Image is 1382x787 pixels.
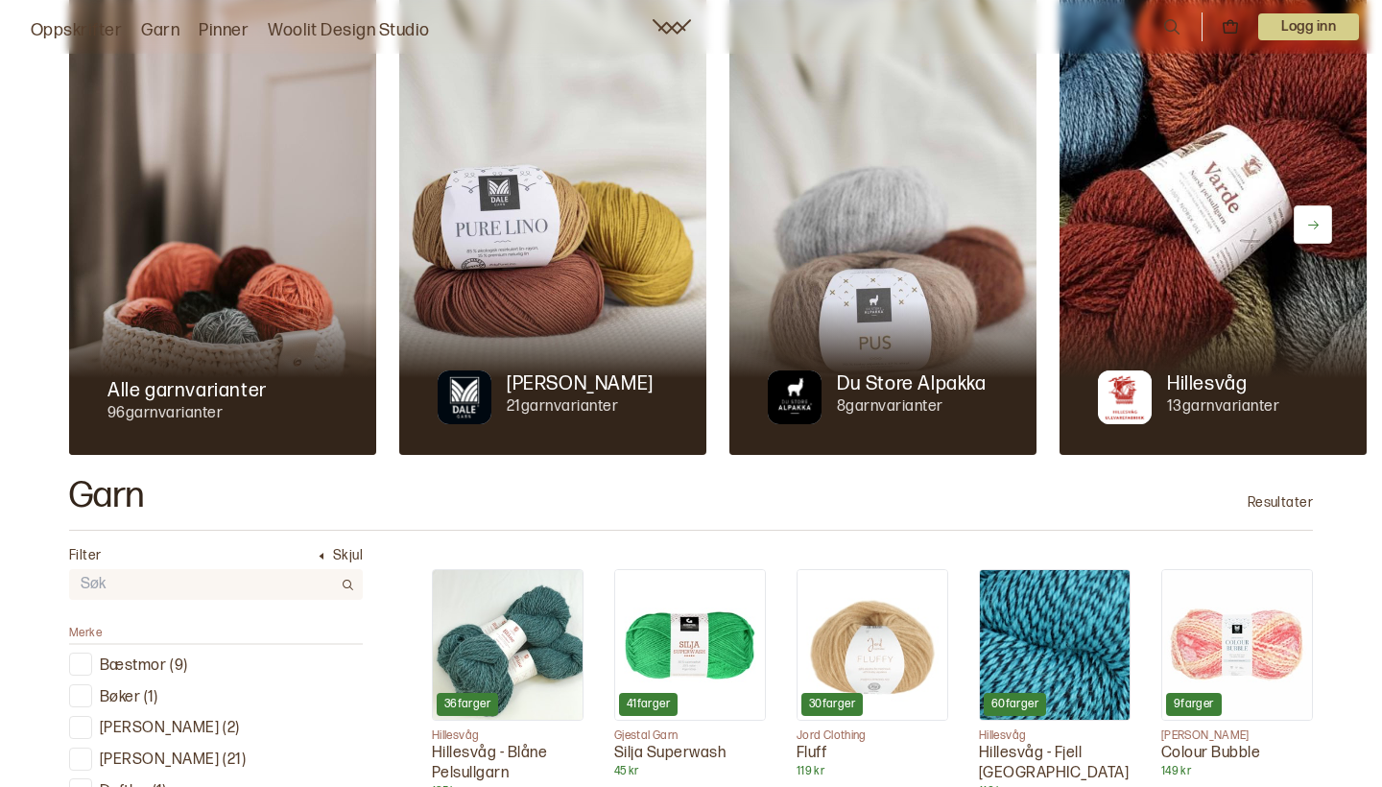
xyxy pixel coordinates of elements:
[69,478,145,514] h2: Garn
[333,546,363,565] p: Skjul
[507,370,654,397] p: [PERSON_NAME]
[100,719,219,739] p: [PERSON_NAME]
[438,370,491,424] img: Merkegarn
[1161,764,1313,779] p: 149 kr
[100,688,140,708] p: Bøker
[268,17,430,44] a: Woolit Design Studio
[170,656,187,677] p: ( 9 )
[1161,744,1313,764] p: Colour Bubble
[433,570,583,720] img: Hillesvåg - Blåne Pelsullgarn
[1162,570,1312,720] img: Colour Bubble
[107,377,267,404] p: Alle garnvarianter
[837,370,987,397] p: Du Store Alpakka
[614,744,766,764] p: Silja Superwash
[31,17,122,44] a: Oppskrifter
[1161,569,1313,779] a: Colour Bubble9farger[PERSON_NAME]Colour Bubble149 kr
[141,17,179,44] a: Garn
[991,697,1038,712] p: 60 farger
[432,728,584,744] p: Hillesvåg
[1174,697,1214,712] p: 9 farger
[979,744,1131,784] p: Hillesvåg - Fjell [GEOGRAPHIC_DATA]
[100,751,219,771] p: [PERSON_NAME]
[797,728,948,744] p: Jord Clothing
[69,571,332,599] input: Søk
[797,744,948,764] p: Fluff
[798,570,947,720] img: Fluff
[797,764,948,779] p: 119 kr
[614,569,766,779] a: Silja Superwash41fargerGjestal GarnSilja Superwash45 kr
[1258,13,1359,40] button: User dropdown
[144,688,157,708] p: ( 1 )
[1161,728,1313,744] p: [PERSON_NAME]
[980,570,1130,720] img: Hillesvåg - Fjell Sokkegarn
[1098,370,1152,424] img: Merkegarn
[1258,13,1359,40] p: Logg inn
[223,719,239,739] p: ( 2 )
[1167,397,1279,417] p: 13 garnvarianter
[223,751,246,771] p: ( 21 )
[979,728,1131,744] p: Hillesvåg
[653,19,691,35] a: Woolit
[797,569,948,779] a: Fluff30fargerJord ClothingFluff119 kr
[444,697,490,712] p: 36 farger
[768,370,822,424] img: Merkegarn
[100,656,166,677] p: Bæstmor
[432,744,584,784] p: Hillesvåg - Blåne Pelsullgarn
[809,697,855,712] p: 30 farger
[837,397,987,417] p: 8 garnvarianter
[615,570,765,720] img: Silja Superwash
[1248,493,1313,513] p: Resultater
[199,17,249,44] a: Pinner
[627,697,670,712] p: 41 farger
[69,626,102,640] span: Merke
[107,404,267,424] p: 96 garnvarianter
[1167,370,1247,397] p: Hillesvåg
[614,728,766,744] p: Gjestal Garn
[614,764,766,779] p: 45 kr
[69,546,102,565] p: Filter
[507,397,654,417] p: 21 garnvarianter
